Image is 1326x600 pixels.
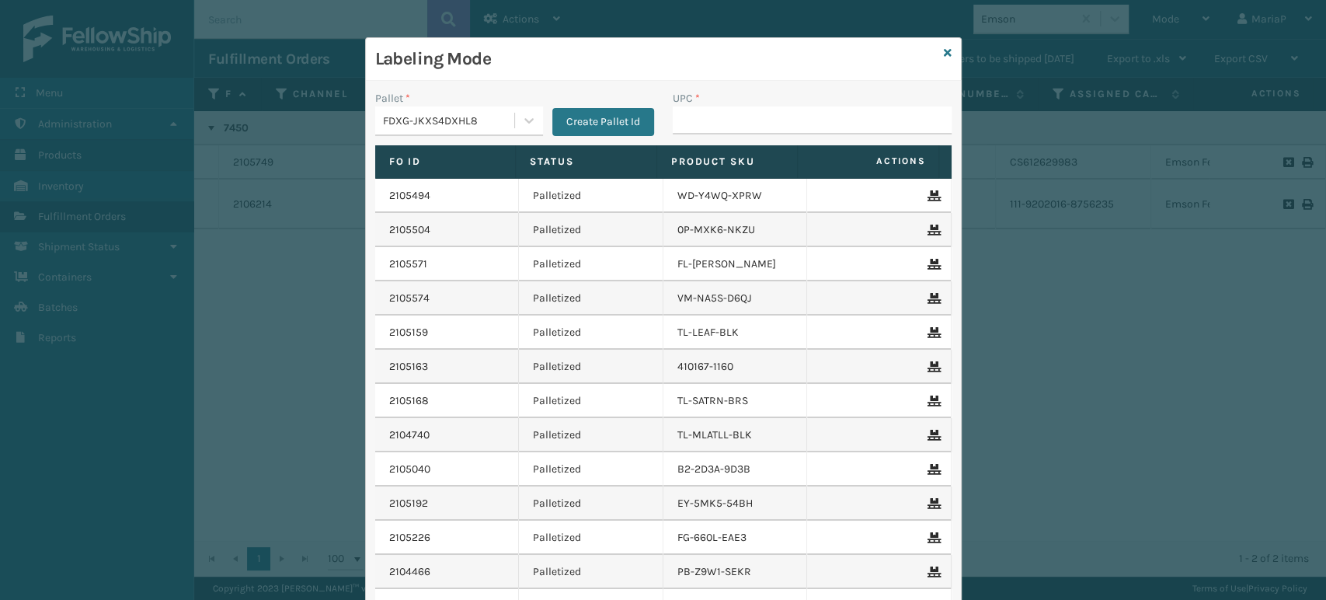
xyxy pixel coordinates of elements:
[671,155,784,169] label: Product SKU
[663,179,808,213] td: WD-Y4WQ-XPRW
[928,430,937,441] i: Remove From Pallet
[663,521,808,555] td: FG-660L-EAE3
[928,327,937,338] i: Remove From Pallet
[663,350,808,384] td: 410167-1160
[663,247,808,281] td: FL-[PERSON_NAME]
[389,291,430,306] a: 2105574
[519,487,663,521] td: Palletized
[389,256,427,272] a: 2105571
[663,452,808,487] td: B2-2D3A-9D3B
[663,384,808,418] td: TL-SATRN-BRS
[519,555,663,589] td: Palletized
[802,148,935,174] span: Actions
[663,316,808,350] td: TL-LEAF-BLK
[928,259,937,270] i: Remove From Pallet
[389,325,428,340] a: 2105159
[519,452,663,487] td: Palletized
[673,90,700,106] label: UPC
[389,564,430,580] a: 2104466
[383,113,516,129] div: FDXG-JKXS4DXHL8
[928,225,937,235] i: Remove From Pallet
[552,108,654,136] button: Create Pallet Id
[389,188,430,204] a: 2105494
[389,496,428,511] a: 2105192
[928,464,937,475] i: Remove From Pallet
[663,487,808,521] td: EY-5MK5-54BH
[375,90,410,106] label: Pallet
[389,222,430,238] a: 2105504
[389,155,502,169] label: Fo Id
[928,361,937,372] i: Remove From Pallet
[928,532,937,543] i: Remove From Pallet
[663,555,808,589] td: PB-Z9W1-SEKR
[663,418,808,452] td: TL-MLATLL-BLK
[519,418,663,452] td: Palletized
[928,293,937,304] i: Remove From Pallet
[519,316,663,350] td: Palletized
[519,521,663,555] td: Palletized
[928,190,937,201] i: Remove From Pallet
[519,281,663,316] td: Palletized
[389,462,430,477] a: 2105040
[389,359,428,375] a: 2105163
[519,247,663,281] td: Palletized
[519,384,663,418] td: Palletized
[519,213,663,247] td: Palletized
[928,396,937,406] i: Remove From Pallet
[389,427,430,443] a: 2104740
[389,530,430,546] a: 2105226
[928,498,937,509] i: Remove From Pallet
[663,281,808,316] td: VM-NA5S-D6QJ
[530,155,642,169] label: Status
[663,213,808,247] td: 0P-MXK6-NKZU
[519,350,663,384] td: Palletized
[928,567,937,577] i: Remove From Pallet
[375,47,938,71] h3: Labeling Mode
[519,179,663,213] td: Palletized
[389,393,429,409] a: 2105168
